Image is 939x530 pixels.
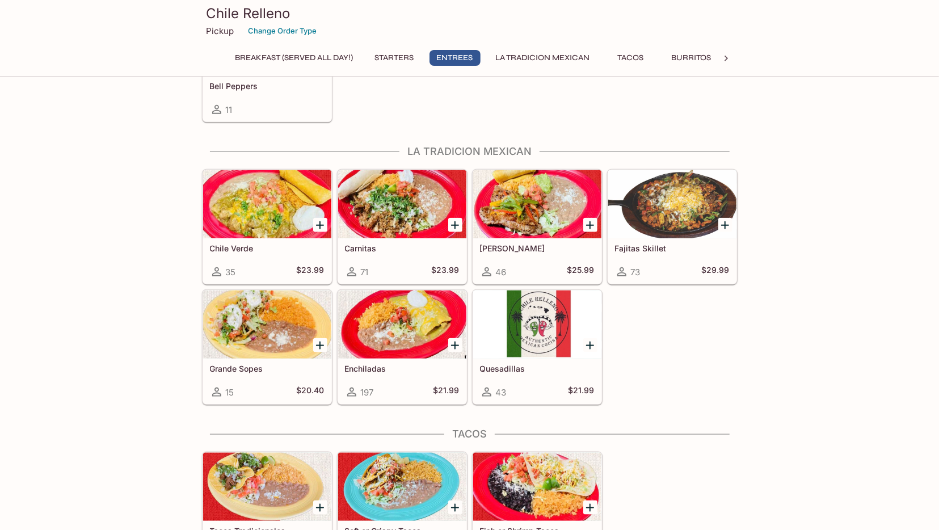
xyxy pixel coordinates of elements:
h5: Carnitas [345,243,460,253]
a: [PERSON_NAME]46$25.99 [473,170,602,284]
div: Carnitas [338,170,466,238]
a: Chile Verde35$23.99 [203,170,332,284]
h4: La Tradicion Mexican [202,145,738,158]
div: Fish or Shrimp Tacos [473,453,601,521]
span: 197 [361,387,374,398]
button: Starters [369,50,420,66]
div: Chile Verde [203,170,331,238]
button: Tacos [605,50,656,66]
h5: $21.99 [433,385,460,399]
h5: [PERSON_NAME] [480,243,595,253]
span: 73 [631,267,641,277]
button: Change Order Type [243,22,322,40]
div: Fajitas Skillet [608,170,736,238]
p: Pickup [207,26,234,36]
button: Add Grande Sopes [313,338,327,352]
button: La Tradicion Mexican [490,50,596,66]
div: Tacos Tradicionales [203,453,331,521]
button: Breakfast (Served ALL DAY!) [229,50,360,66]
h5: $23.99 [297,265,325,279]
div: Carne Asada [473,170,601,238]
a: Fajitas Skillet73$29.99 [608,170,737,284]
div: Enchiladas [338,291,466,359]
h5: $25.99 [567,265,595,279]
span: 43 [496,387,507,398]
span: 71 [361,267,369,277]
span: 15 [226,387,234,398]
h5: Chile Verde [210,243,325,253]
h5: Grande Sopes [210,364,325,373]
button: Add Quesadillas [583,338,597,352]
button: Add Carnitas [448,218,462,232]
div: Quesadillas [473,291,601,359]
button: Entrees [430,50,481,66]
button: Add Carne Asada [583,218,597,232]
a: Enchiladas197$21.99 [338,290,467,405]
button: Add Tacos Tradicionales [313,500,327,515]
span: 11 [226,104,233,115]
h5: Bell Peppers [210,81,325,91]
h5: $29.99 [702,265,730,279]
button: Add Fajitas Skillet [718,218,732,232]
a: Quesadillas43$21.99 [473,290,602,405]
span: 46 [496,267,507,277]
h5: Quesadillas [480,364,595,373]
button: Burritos [666,50,718,66]
div: Grande Sopes [203,291,331,359]
div: Soft or Crispy Tacos [338,453,466,521]
button: Add Fish or Shrimp Tacos [583,500,597,515]
a: Carnitas71$23.99 [338,170,467,284]
button: Add Chile Verde [313,218,327,232]
h4: Tacos [202,428,738,440]
a: Grande Sopes15$20.40 [203,290,332,405]
h5: $20.40 [297,385,325,399]
button: Add Soft or Crispy Tacos [448,500,462,515]
h3: Chile Relleno [207,5,733,22]
h5: $23.99 [432,265,460,279]
h5: $21.99 [569,385,595,399]
h5: Fajitas Skillet [615,243,730,253]
span: 35 [226,267,236,277]
button: Add Enchiladas [448,338,462,352]
h5: Enchiladas [345,364,460,373]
